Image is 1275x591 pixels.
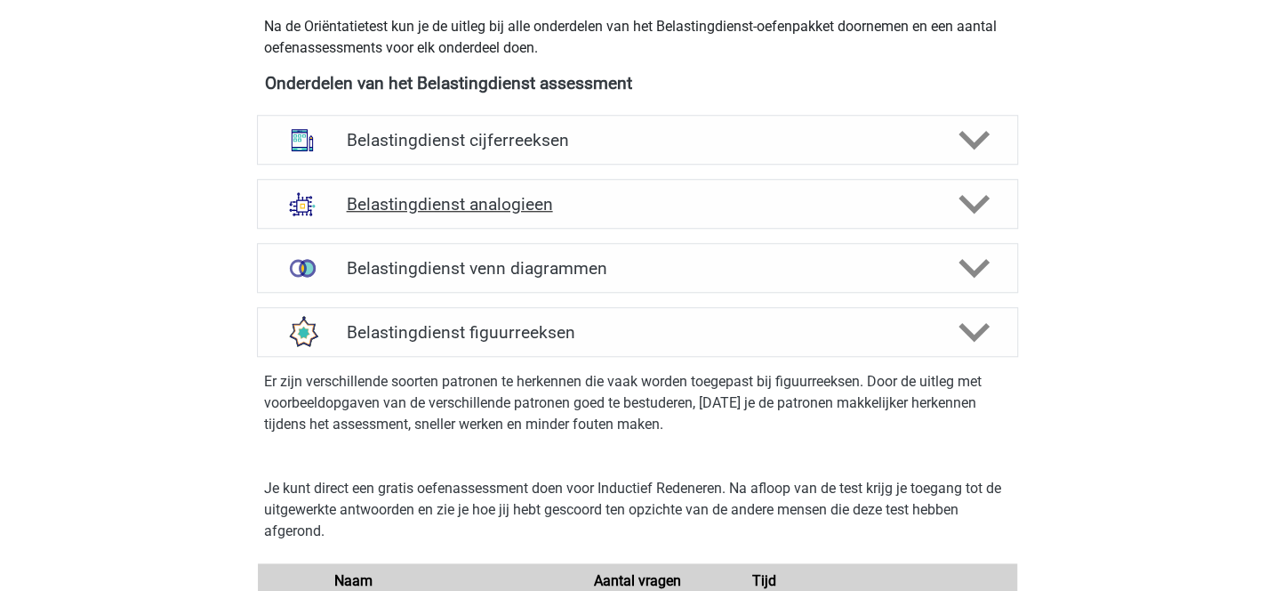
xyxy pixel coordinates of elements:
[346,130,928,150] h4: Belastingdienst cijferreeksen
[279,309,325,355] img: figuurreeksen
[250,179,1025,229] a: analogieen Belastingdienst analogieen
[346,194,928,215] h4: Belastingdienst analogieen
[279,117,325,163] img: cijferreeksen
[250,307,1025,357] a: figuurreeksen Belastingdienst figuurreeksen
[264,478,1011,542] p: Je kunt direct een gratis oefenassessment doen voor Inductief Redeneren. Na afloop van de test kr...
[346,258,928,279] h4: Belastingdienst venn diagrammen
[346,322,928,343] h4: Belastingdienst figuurreeksen
[279,181,325,227] img: analogieen
[265,73,1010,93] h4: Onderdelen van het Belastingdienst assessment
[279,245,325,291] img: venn diagrammen
[250,115,1025,165] a: cijferreeksen Belastingdienst cijferreeksen
[250,243,1025,293] a: venn diagrammen Belastingdienst venn diagrammen
[264,371,1011,435] p: Er zijn verschillende soorten patronen te herkennen die vaak worden toegepast bij figuurreeksen. ...
[257,16,1018,59] div: Na de Oriëntatietest kun je de uitleg bij alle onderdelen van het Belastingdienst-oefenpakket doo...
